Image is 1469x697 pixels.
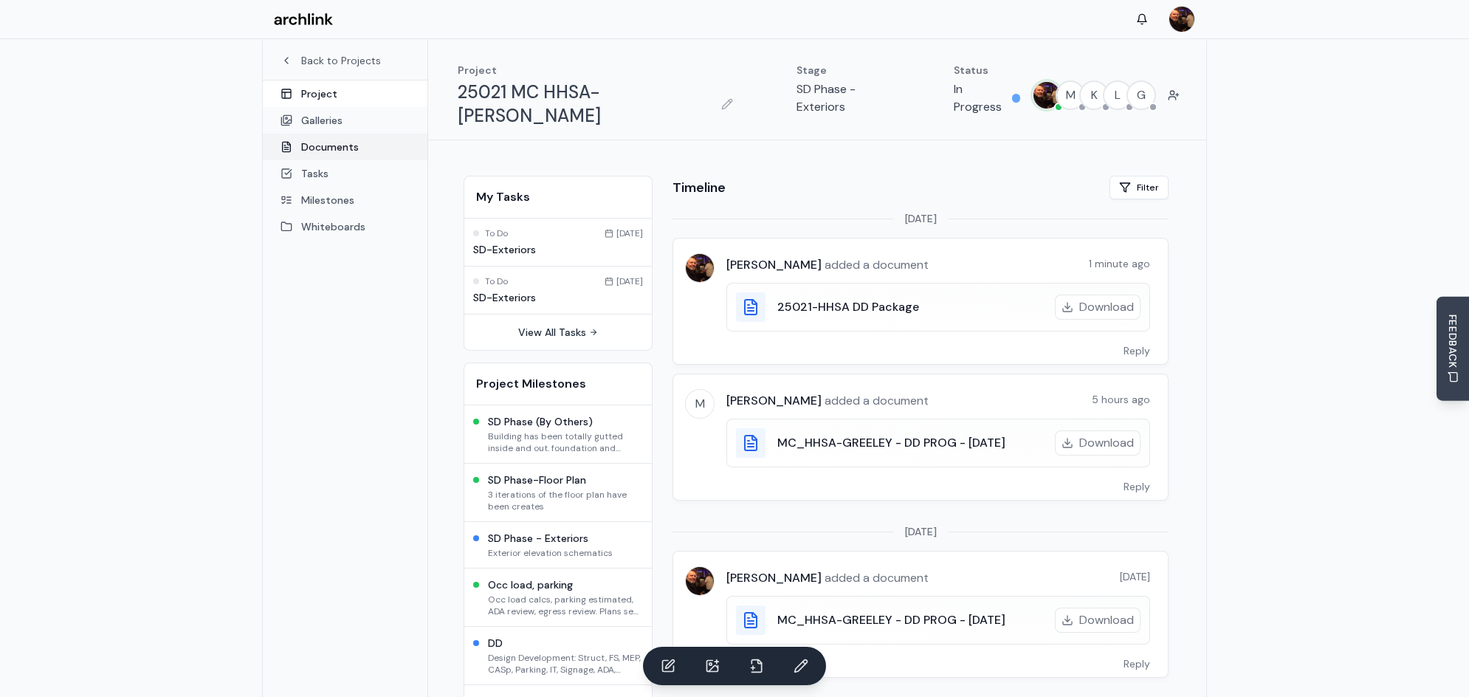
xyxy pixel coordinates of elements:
button: MARC JONES [1032,80,1062,110]
button: K [1079,80,1109,110]
button: Download [1055,295,1141,320]
button: L [1103,80,1132,110]
button: G [1126,80,1156,110]
span: Download [1079,611,1134,629]
p: Stage [797,63,895,78]
h3: SD Phase - Exteriors [488,531,613,546]
p: Occ load calcs, parking estimated, ADA review, egress review. Plans sent to [GEOGRAPHIC_DATA] for... [488,594,643,617]
h3: 25021-HHSA DD Package [777,298,919,316]
span: added a document [822,393,929,408]
h3: MC_HHSA-GREELEY - DD PROG - [DATE] [777,434,1005,452]
img: MARC JONES [686,254,714,282]
div: [DATE] [605,227,643,239]
button: Filter [1110,176,1169,199]
a: Back to Projects [281,53,410,68]
span: added a document [822,257,929,272]
h3: DD [488,636,643,650]
span: Download [1079,298,1134,316]
p: In Progress [954,80,1006,116]
a: Galleries [263,107,427,134]
p: Design Development: Struct, FS, MEP, CASp, Parking, IT, Signage, ADA, Egress, Etc. [488,652,643,676]
button: Download [1055,608,1141,633]
h2: Project Milestones [476,375,640,393]
a: Tasks [263,160,427,187]
span: K [1081,82,1107,109]
a: Whiteboards [263,213,427,240]
span: [PERSON_NAME] [726,393,822,408]
span: [DATE] [1120,569,1150,584]
h2: My Tasks [476,188,640,206]
div: [DATE] [605,275,643,287]
button: Reply [1106,650,1168,677]
span: To Do [485,275,508,287]
button: Download [1055,430,1141,456]
span: [PERSON_NAME] [726,257,822,272]
a: Milestones [263,187,427,213]
img: MARC JONES [686,567,714,595]
span: 5 hours ago [1092,392,1150,407]
h1: 25021 MC HHSA-[PERSON_NAME] [458,80,711,128]
span: Download [1079,434,1134,452]
a: View All Tasks [518,325,598,340]
h2: Timeline [672,177,726,198]
span: 1 minute ago [1089,256,1150,271]
button: Send Feedback [1437,297,1469,401]
a: Documents [263,134,427,160]
img: Archlink [274,13,333,26]
h3: SD-Exteriors [473,242,643,257]
h3: MC_HHSA-GREELEY - DD PROG - [DATE] [777,611,1005,629]
h3: Occ load, parking [488,577,643,592]
p: Exterior elevation schematics [488,547,613,559]
span: [PERSON_NAME] [726,570,822,586]
h3: SD-Exteriors [473,290,643,305]
button: Reply [1106,473,1168,500]
button: M [1056,80,1085,110]
p: Status [954,63,1020,78]
span: To Do [485,227,508,239]
button: Reply [1106,337,1168,364]
span: FEEDBACK [1445,315,1460,368]
span: L [1104,82,1131,109]
h3: SD Phase (By Others) [488,414,643,429]
h3: SD Phase-Floor Plan [488,473,643,487]
span: M [686,390,714,418]
span: M [1057,82,1084,109]
span: [DATE] [905,211,937,226]
img: MARC JONES [1169,7,1194,32]
span: G [1128,82,1155,109]
a: Project [263,80,427,107]
img: MARC JONES [1033,82,1060,109]
span: added a document [822,570,929,586]
p: Project [458,63,737,78]
span: [DATE] [905,524,937,539]
p: Building has been totally gutted inside and out. foundation and framing - walls and roof remain. [488,430,643,454]
p: SD Phase - Exteriors [797,80,895,116]
p: 3 iterations of the floor plan have been creates [488,489,643,512]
